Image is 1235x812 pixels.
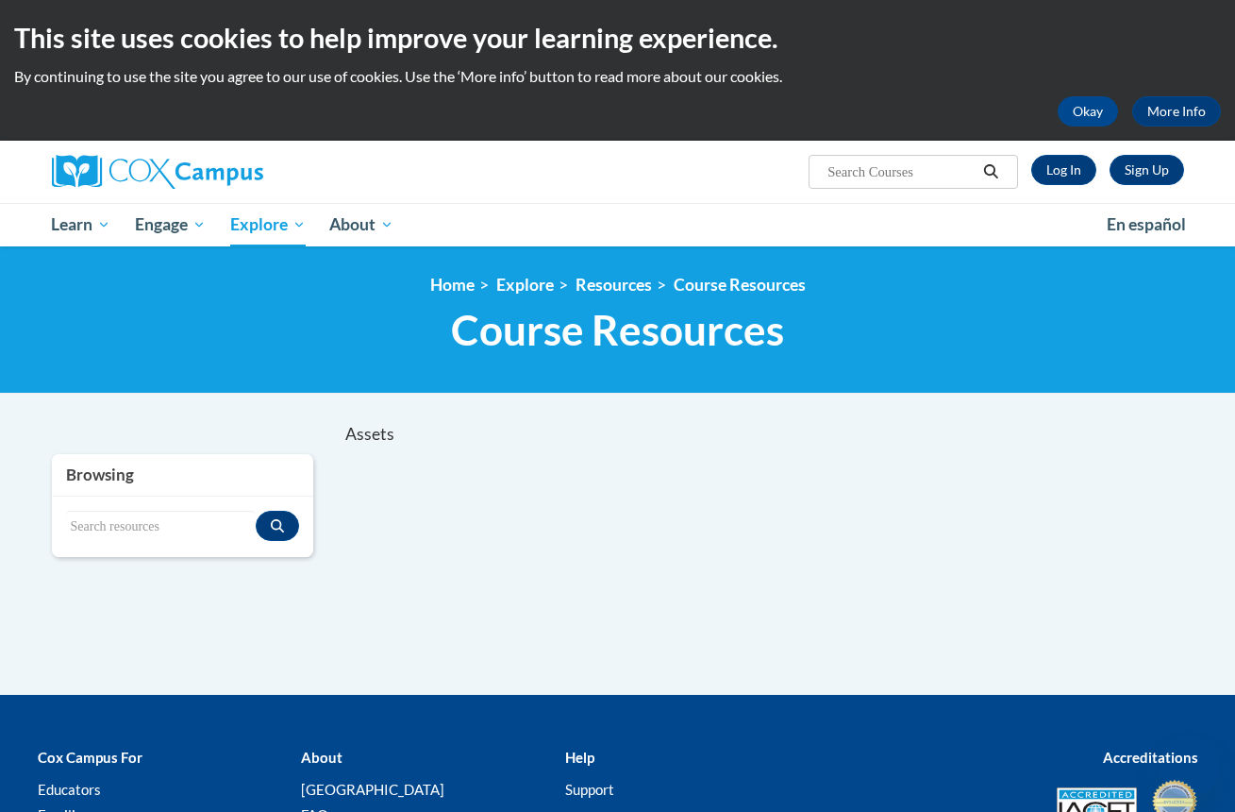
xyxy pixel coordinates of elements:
[976,161,1005,183] button: Search
[256,511,299,541] button: Search resources
[1094,205,1198,245] a: En español
[1103,749,1198,766] b: Accreditations
[496,275,554,295] a: Explore
[123,203,218,246] a: Engage
[430,275,475,295] a: Home
[317,203,406,246] a: About
[14,19,1221,57] h2: This site uses cookies to help improve your learning experience.
[1132,96,1221,127] a: More Info
[52,155,410,189] a: Cox Campus
[1058,96,1118,127] button: Okay
[1031,155,1096,185] a: Log In
[1110,155,1184,185] a: Register
[826,161,976,183] input: Search Courses
[218,203,318,246] a: Explore
[38,781,101,798] a: Educators
[565,781,614,798] a: Support
[301,749,342,766] b: About
[40,203,124,246] a: Learn
[451,305,784,355] span: Course Resources
[329,213,393,236] span: About
[66,464,300,486] h3: Browsing
[674,275,806,295] a: Course Resources
[66,511,257,543] input: Search resources
[52,155,263,189] img: Cox Campus
[14,66,1221,87] p: By continuing to use the site you agree to our use of cookies. Use the ‘More info’ button to read...
[51,213,110,236] span: Learn
[38,749,142,766] b: Cox Campus For
[1160,736,1220,797] iframe: Button to launch messaging window
[565,749,594,766] b: Help
[230,213,306,236] span: Explore
[301,781,444,798] a: [GEOGRAPHIC_DATA]
[345,424,394,444] span: Assets
[135,213,206,236] span: Engage
[1107,214,1186,234] span: En español
[576,275,652,295] a: Resources
[24,203,1212,246] div: Main menu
